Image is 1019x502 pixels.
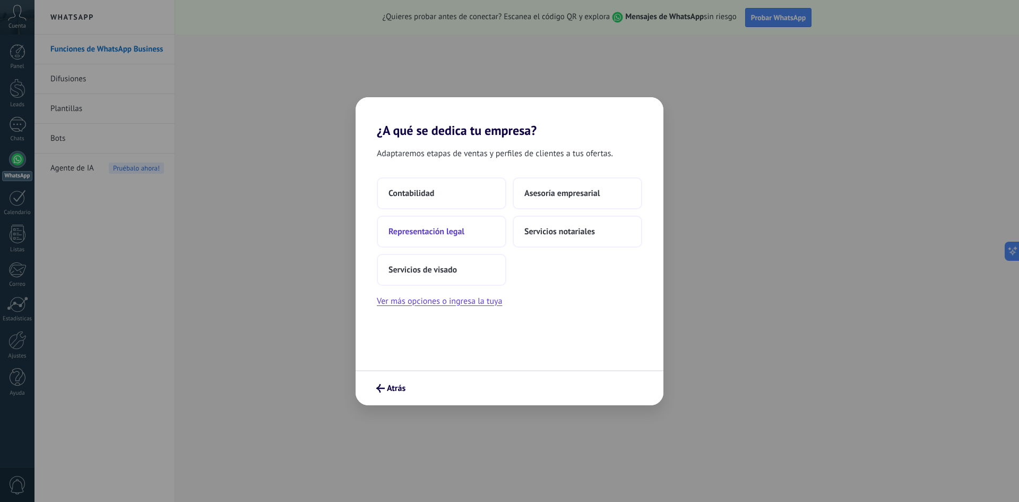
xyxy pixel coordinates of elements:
button: Servicios notariales [513,216,642,248]
button: Servicios de visado [377,254,506,286]
span: Contabilidad [388,188,434,199]
h2: ¿A qué se dedica tu empresa? [356,97,663,138]
button: Atrás [372,379,410,397]
button: Contabilidad [377,177,506,209]
span: Representación legal [388,226,464,237]
button: Representación legal [377,216,506,248]
button: Asesoría empresarial [513,177,642,209]
span: Adaptaremos etapas de ventas y perfiles de clientes a tus ofertas. [377,147,613,160]
span: Asesoría empresarial [524,188,600,199]
button: Ver más opciones o ingresa la tuya [377,294,502,308]
span: Servicios de visado [388,265,457,275]
span: Atrás [387,385,405,392]
span: Servicios notariales [524,226,595,237]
